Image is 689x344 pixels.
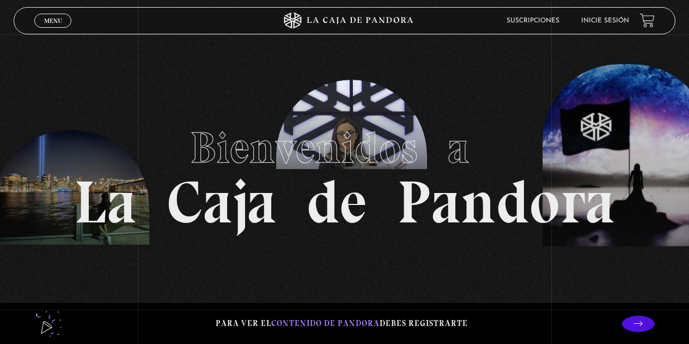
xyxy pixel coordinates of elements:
[74,112,615,232] h1: La Caja de Pandora
[640,13,655,28] a: View your shopping cart
[190,122,499,174] span: Bienvenidos a
[40,26,66,34] span: Cerrar
[271,318,380,328] span: contenido de Pandora
[216,316,468,331] p: Para ver el debes registrarte
[581,17,629,24] a: Inicie sesión
[44,17,62,24] span: Menu
[507,17,559,24] a: Suscripciones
